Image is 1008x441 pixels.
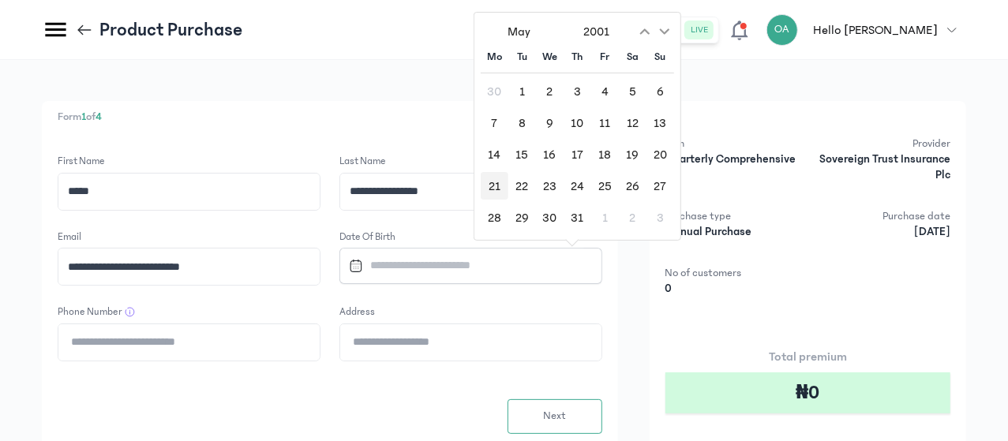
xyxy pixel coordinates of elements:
[665,151,804,167] p: Quarterly Comprehensive
[665,208,804,224] p: Purchase type
[564,204,591,231] div: 31
[481,172,508,200] div: 21
[508,77,536,105] div: 1
[564,140,591,168] div: 17
[536,172,564,200] div: 23
[481,77,508,105] div: 30
[623,49,643,65] div: Sa
[58,154,105,170] label: First Name
[508,140,536,168] div: 15
[591,140,619,168] div: 18
[814,21,938,39] p: Hello [PERSON_NAME]
[591,172,619,200] div: 25
[58,305,122,320] label: Phone Number
[564,109,591,136] div: 10
[568,49,587,65] div: Th
[665,372,950,413] div: ₦0
[508,204,536,231] div: 29
[339,154,386,170] label: Last Name
[339,230,602,245] label: Date of Birth
[512,49,532,65] div: Tu
[812,151,950,183] p: Sovereign Trust Insurance Plc
[619,77,646,105] div: 5
[481,140,508,168] div: 14
[595,49,615,65] div: Fr
[96,110,102,123] span: 4
[654,17,674,45] button: Next month
[591,77,619,105] div: 4
[543,408,566,424] span: Next
[81,110,86,123] span: 1
[508,109,536,136] div: 8
[665,224,804,240] p: Manual Purchase
[564,77,591,105] div: 3
[646,77,674,105] div: 6
[481,45,674,231] div: Calendar wrapper
[766,14,966,46] button: OAHello [PERSON_NAME]
[58,230,81,245] label: Email
[508,399,602,434] button: Next
[619,204,646,231] div: 2
[481,77,674,231] div: Calendar days
[665,265,804,281] p: No of customers
[650,49,670,65] div: Su
[536,109,564,136] div: 9
[564,172,591,200] div: 24
[339,305,375,320] label: Address
[591,204,619,231] div: 1
[646,109,674,136] div: 13
[646,172,674,200] div: 27
[665,136,804,151] p: Plan
[481,109,508,136] div: 7
[665,281,804,297] p: 0
[619,140,646,168] div: 19
[646,140,674,168] div: 20
[536,140,564,168] div: 16
[536,204,564,231] div: 30
[536,77,564,105] div: 2
[766,14,798,46] div: OA
[508,172,536,200] div: 22
[481,17,558,45] button: Open months overlay
[619,172,646,200] div: 26
[812,208,950,224] p: Purchase date
[485,49,504,65] div: Mo
[665,347,950,366] p: Total premium
[558,17,635,45] button: Open years overlay
[635,17,654,45] button: Previous month
[812,224,950,240] p: [DATE]
[646,204,674,231] div: 3
[619,109,646,136] div: 12
[481,204,508,231] div: 28
[540,49,560,65] div: We
[591,109,619,136] div: 11
[812,136,950,151] p: Provider
[343,249,585,282] input: Datepicker input
[685,21,715,39] button: live
[99,17,242,43] p: Product Purchase
[58,109,602,125] p: Form of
